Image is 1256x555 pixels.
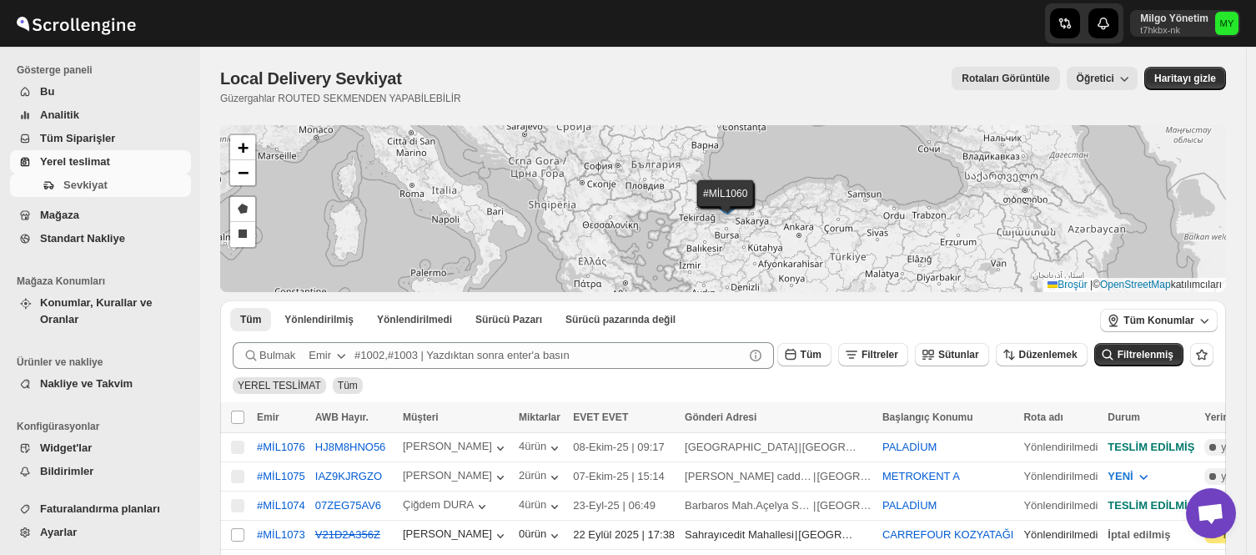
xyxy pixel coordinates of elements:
button: Sütunlar [915,343,989,366]
button: Sevkiyat [10,174,191,197]
button: IAZ9KJRGZO [315,470,382,482]
button: Emir [299,342,359,369]
font: Broşür [1058,279,1087,290]
font: − [238,162,249,183]
button: HJ8M8HNO56 [315,441,386,453]
span: Sürücü pazarında değil [565,313,676,326]
button: Kullanıcı menüsü [1130,10,1240,37]
font: Başlangıç Konumu [882,411,973,423]
text: MY [1220,18,1234,28]
button: PALADİUM [882,441,937,453]
span: Bulmak [259,347,295,364]
font: #MİL1073 [257,528,305,541]
img: Kaydırma Motoru [13,3,138,44]
button: YENİ [1098,463,1161,490]
div: Barbaros Mah.Açelya Sokağı Ağaoğlu Moontown Sitesi A1-2 Blok D:8 [685,497,812,514]
div: Sahrayıcedit Mahallesi [685,527,794,543]
font: Yönlendirilmedi [1023,470,1098,482]
span: Bildirimler [40,465,93,477]
font: 07-Ekim-25 | 15:14 [573,470,665,482]
font: © [1093,279,1100,290]
span: Faturalandırma planları [40,502,160,515]
span: Konumlar, Kurallar ve Oranlar [40,296,152,325]
button: 4 ürün [519,440,563,457]
font: t7hkbx-nk [1140,25,1180,35]
font: Yönlendirilmedi [1023,528,1098,541]
font: Emir [257,411,279,423]
font: ürün [525,527,546,540]
font: ürün [525,498,546,511]
span: Ürünler ve nakliye [17,356,192,369]
font: AWB Hayır. [315,411,369,423]
img: İşaretleyici [715,196,740,214]
font: Yönlendirilmedi [1023,441,1098,453]
button: Öğretici [1067,67,1138,90]
font: ürün [525,469,546,482]
button: Talep edilemez [555,308,686,331]
span: Düzenlemek [1019,349,1078,361]
span: Gösterge paneli [17,63,192,77]
font: YEREL TESLİMAT [238,380,321,391]
span: Tüm Konumlar [1123,314,1194,327]
font: Gönderi Adresi [685,411,756,423]
font: EVET EVET [573,411,628,423]
button: #MİL1074 [257,499,305,512]
font: | [813,499,816,512]
font: | [813,470,816,482]
div: Açık sohbet [1186,488,1236,538]
font: METROKENT A [882,470,960,482]
font: 0 [519,527,525,540]
button: PALADİUM [882,499,937,512]
p: Güzergahlar ROUTED SEKMENDEN YAPABİLEBİLİR [220,92,461,105]
button: 4 ürün [519,498,563,515]
div: [GEOGRAPHIC_DATA] [816,497,872,514]
font: 4 [519,440,525,452]
button: Tüm [777,343,831,366]
span: Öğretici [1077,73,1114,84]
span: Haritayı gizle [1154,72,1216,85]
button: 0 ürün [519,527,563,544]
button: #MİL1076 [257,441,305,453]
font: 08-Ekim-25 | 09:17 [573,441,665,453]
button: Tüm Konumlar [1100,309,1218,332]
span: Sevkiyat [63,179,108,191]
font: YENİ [1108,470,1133,482]
font: Filtrelenmiş [1118,349,1173,361]
button: Çiğdem DURA [403,498,490,515]
button: #MİL1075 [257,470,305,482]
font: Bu [40,85,54,98]
font: + [238,137,249,158]
a: OpenStreetMap [1100,279,1171,290]
font: 22 Eylül 2025 | 17:38 [573,528,675,541]
span: Yerel teslimat [40,155,110,168]
button: Harita eylem etiketi [1144,67,1226,90]
button: Bu [10,80,191,103]
button: Düzenlemek [996,343,1088,366]
font: Yönlendirilmedi [1023,499,1098,512]
img: İşaretleyici [712,195,737,214]
img: İşaretleyici [714,194,739,212]
font: 2 [519,469,525,482]
font: V21D2A356Z [315,528,380,541]
div: İptal edilmiş [1108,527,1194,543]
button: CARREFOUR KOZYATAĞI [882,528,1013,541]
button: Bildirimler [10,460,191,483]
button: 07ZEG75AV6 [315,499,381,512]
span: Local Delivery Sevkiyat [220,69,402,88]
p: Milgo Yönetim [1140,12,1208,25]
button: Yönlendirilmemiş [367,308,462,331]
button: Konumlar, Kurallar ve Oranlar [10,291,191,331]
button: Filtreler [838,343,908,366]
button: Faturalandırma planları [10,497,191,521]
button: [PERSON_NAME] [403,440,509,457]
button: rotayı görüntüle [952,67,1059,90]
input: #1002,#1003 | Yazdıktan sonra enter'a basın [354,342,744,369]
font: | [795,528,797,541]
